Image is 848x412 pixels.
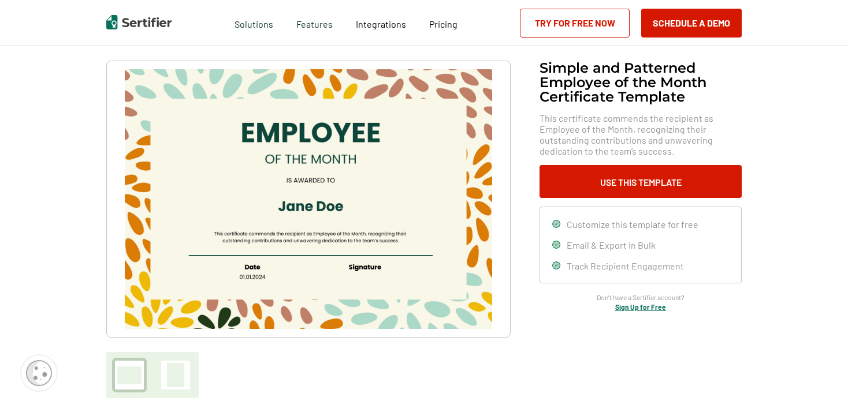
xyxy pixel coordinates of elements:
[567,219,698,230] span: Customize this template for free
[106,15,172,29] img: Sertifier | Digital Credentialing Platform
[615,303,666,311] a: Sign Up for Free
[125,69,492,329] img: Simple and Patterned Employee of the Month Certificate Template
[597,292,685,303] span: Don’t have a Sertifier account?
[429,16,458,30] a: Pricing
[567,260,684,271] span: Track Recipient Engagement
[356,18,406,29] span: Integrations
[296,16,333,30] span: Features
[790,357,848,412] iframe: Chat Widget
[540,61,742,104] h1: Simple and Patterned Employee of the Month Certificate Template
[567,239,656,250] span: Email & Export in Bulk
[540,113,742,156] span: This certificate commends the recipient as Employee of the Month, recognizing their outstanding c...
[356,16,406,30] a: Integrations
[520,9,630,38] a: Try for Free Now
[540,165,742,198] button: Use This Template
[641,9,742,38] button: Schedule a Demo
[235,16,273,30] span: Solutions
[429,18,458,29] span: Pricing
[26,360,52,386] img: Cookie Popup Icon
